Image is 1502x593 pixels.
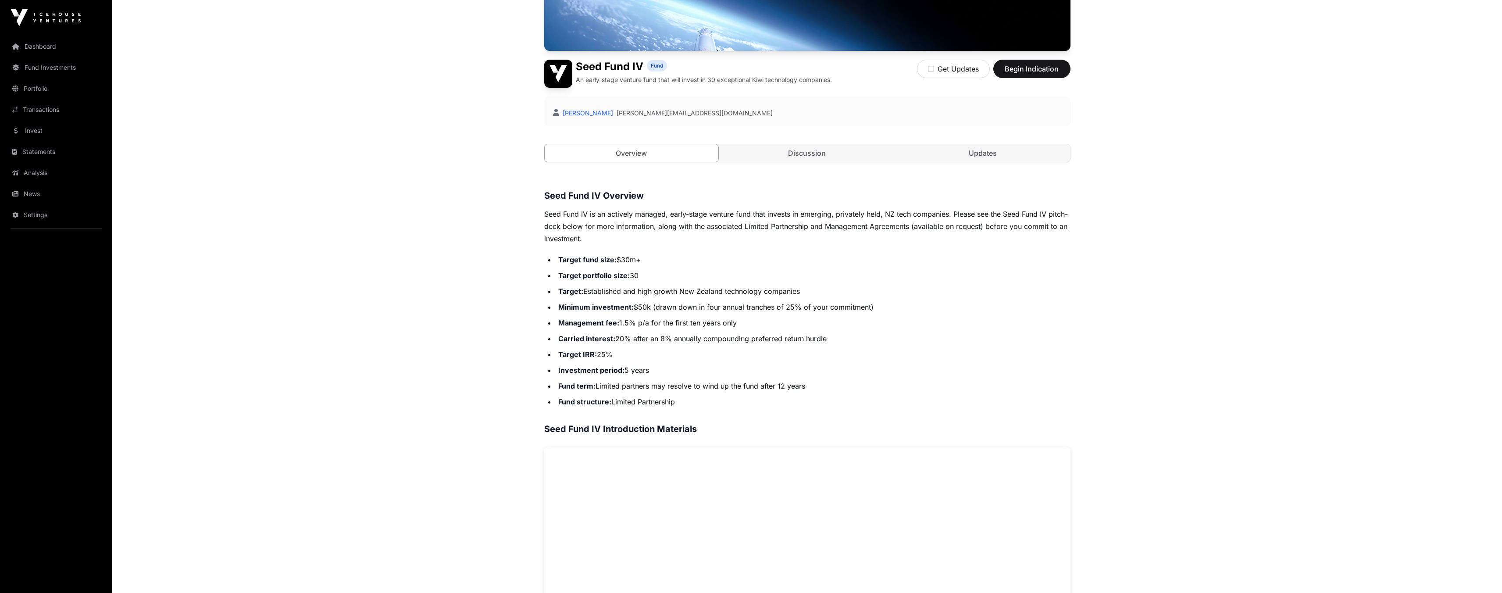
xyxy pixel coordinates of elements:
li: $50k (drawn down in four annual tranches of 25% of your commitment) [556,301,1070,313]
span: Begin Indication [1004,64,1060,74]
a: [PERSON_NAME][EMAIL_ADDRESS][DOMAIN_NAME] [617,109,773,118]
strong: Carried interest: [558,334,615,343]
a: Analysis [7,163,105,182]
li: 25% [556,348,1070,361]
strong: Target fund size: [558,255,617,264]
li: Established and high growth New Zealand technology companies [556,285,1070,297]
a: Transactions [7,100,105,119]
a: Statements [7,142,105,161]
a: [PERSON_NAME] [561,109,613,117]
p: An early-stage venture fund that will invest in 30 exceptional Kiwi technology companies. [576,75,832,84]
img: Seed Fund IV [544,60,572,88]
strong: Fund structure: [558,397,611,406]
h3: Seed Fund IV Introduction Materials [544,422,1070,436]
button: Get Updates [917,60,990,78]
iframe: Chat Widget [1458,551,1502,593]
a: Invest [7,121,105,140]
p: Seed Fund IV is an actively managed, early-stage venture fund that invests in emerging, privately... [544,208,1070,245]
li: Limited partners may resolve to wind up the fund after 12 years [556,380,1070,392]
h1: Seed Fund IV [576,60,643,74]
a: Begin Indication [993,68,1070,77]
strong: Target: [558,287,583,296]
button: Begin Indication [993,60,1070,78]
a: Dashboard [7,37,105,56]
strong: Target IRR: [558,350,597,359]
li: $30m+ [556,254,1070,266]
li: 30 [556,269,1070,282]
strong: Investment period: [558,366,624,375]
span: Fund [651,62,663,69]
strong: Minimum investment: [558,303,634,311]
h3: Seed Fund IV Overview [544,189,1070,203]
a: Portfolio [7,79,105,98]
a: Settings [7,205,105,225]
li: 1.5% p/a for the first ten years only [556,317,1070,329]
li: 5 years [556,364,1070,376]
a: News [7,184,105,204]
strong: Management fee: [558,318,619,327]
strong: Target portfolio size: [558,271,630,280]
a: Discussion [720,144,894,162]
img: Icehouse Ventures Logo [11,9,81,26]
a: Fund Investments [7,58,105,77]
li: 20% after an 8% annually compounding preferred return hurdle [556,332,1070,345]
li: Limited Partnership [556,396,1070,408]
strong: Fund term: [558,382,596,390]
a: Updates [896,144,1070,162]
a: Overview [544,144,719,162]
nav: Tabs [545,144,1070,162]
